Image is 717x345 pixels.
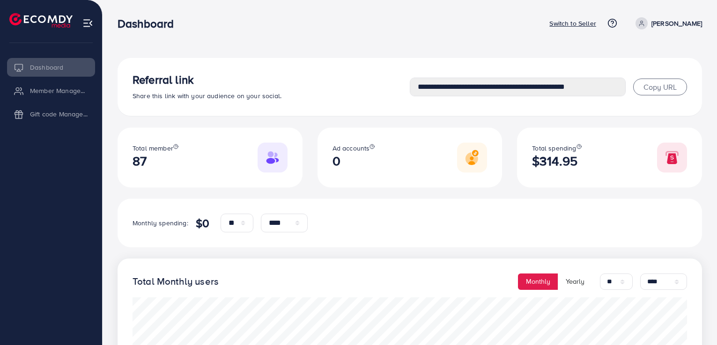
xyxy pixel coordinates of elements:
[632,17,702,29] a: [PERSON_NAME]
[82,18,93,29] img: menu
[657,143,687,172] img: Responsive image
[133,276,219,287] h4: Total Monthly users
[118,17,181,30] h3: Dashboard
[532,153,581,169] h2: $314.95
[133,91,281,101] span: Share this link with your audience on your social.
[196,216,209,230] h4: $0
[457,143,487,172] img: Responsive image
[532,144,576,153] span: Total spending
[651,18,702,29] p: [PERSON_NAME]
[133,217,188,229] p: Monthly spending:
[133,153,178,169] h2: 87
[9,13,73,28] img: logo
[633,79,687,95] button: Copy URL
[258,143,288,172] img: Responsive image
[518,273,558,290] button: Monthly
[133,144,173,153] span: Total member
[549,18,596,29] p: Switch to Seller
[333,153,375,169] h2: 0
[643,82,677,92] span: Copy URL
[133,73,410,86] h3: Referral link
[333,144,370,153] span: Ad accounts
[558,273,592,290] button: Yearly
